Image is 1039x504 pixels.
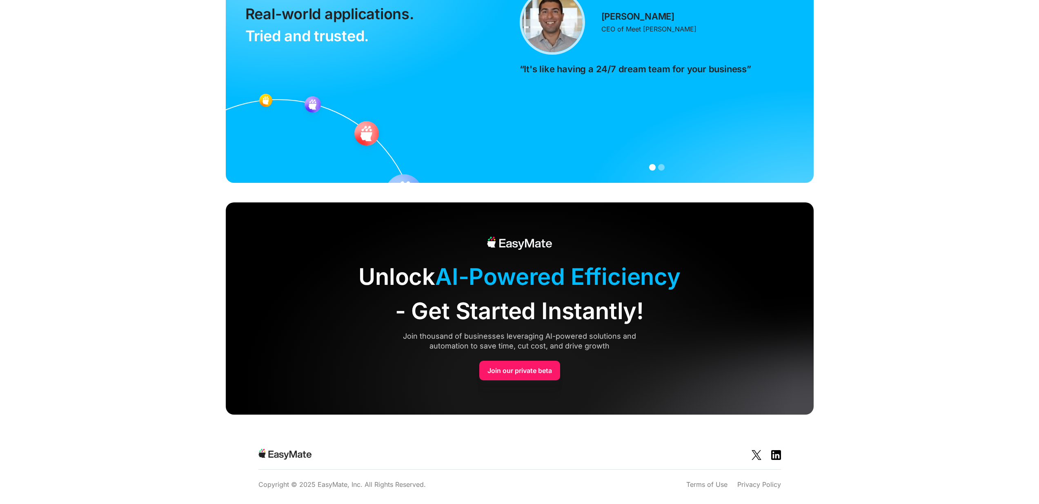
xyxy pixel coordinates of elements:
p: Copyright © 2025 EasyMate, Inc. All Rights Reserved. [258,480,426,489]
p: “It's like having a 24/7 dream team for your business” [520,63,751,75]
div: Join thousand of businesses leveraging AI-powered solutions and automation to save time, cut cost... [387,331,652,351]
a: Join our private beta [479,361,560,380]
span: - Get Started Instantly! [395,294,644,328]
p: [PERSON_NAME] [601,10,674,22]
span: AI-Powered Efficiency [435,263,681,291]
div: Show slide 1 of 2 [649,164,656,171]
div: Show slide 2 of 2 [658,164,665,171]
a: Privacy Policy [737,480,781,489]
img: Social Icon [752,450,761,460]
div: Real-world applications. ‍ [245,3,414,47]
div: Unlock [236,260,804,328]
p: CEO of Meet [PERSON_NAME] [601,24,696,34]
a: Terms of Use [686,480,728,489]
span: Tried and trusted. [245,27,369,45]
img: Social Icon [771,450,781,460]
